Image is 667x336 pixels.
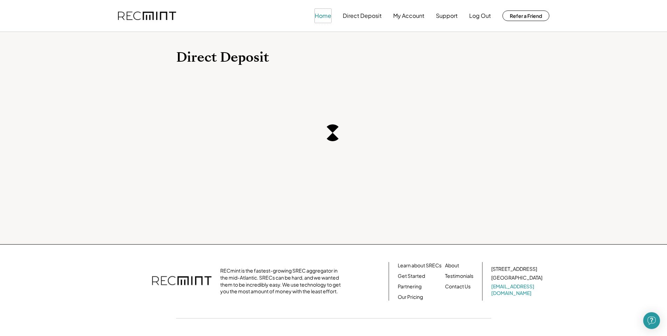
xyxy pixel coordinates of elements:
a: About [445,262,459,269]
button: Home [315,9,331,23]
img: recmint-logotype%403x.png [152,269,211,294]
div: [STREET_ADDRESS] [491,266,537,273]
a: Testimonials [445,273,473,280]
a: Contact Us [445,283,471,290]
img: recmint-logotype%403x.png [118,12,176,20]
a: Partnering [398,283,422,290]
button: Refer a Friend [502,11,549,21]
a: Get Started [398,273,425,280]
button: Support [436,9,458,23]
div: RECmint is the fastest-growing SREC aggregator in the mid-Atlantic. SRECs can be hard, and we wan... [220,267,345,295]
div: [GEOGRAPHIC_DATA] [491,274,542,281]
h1: Direct Deposit [176,49,491,66]
div: Open Intercom Messenger [643,312,660,329]
a: [EMAIL_ADDRESS][DOMAIN_NAME] [491,283,544,297]
button: My Account [393,9,424,23]
button: Log Out [469,9,491,23]
a: Learn about SRECs [398,262,442,269]
button: Direct Deposit [343,9,382,23]
a: Our Pricing [398,294,423,301]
